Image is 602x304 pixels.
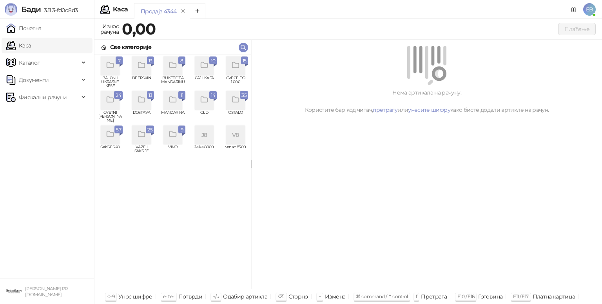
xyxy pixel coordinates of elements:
span: 11 [180,91,184,100]
span: BUKETE ZA MANDARINU [160,76,185,88]
div: Одабир артикла [223,291,267,302]
div: V8 [226,126,245,144]
span: ↑/↓ [213,293,219,299]
span: MANDARINA [160,111,185,122]
span: 7 [117,56,121,65]
strong: 0,00 [122,19,156,38]
a: Каса [6,38,31,53]
span: EB [583,3,596,16]
span: 15 [243,56,247,65]
span: 24 [116,91,121,100]
a: претрагу [373,106,397,113]
span: 8 [180,56,184,65]
button: Плаћање [558,23,596,35]
span: f [416,293,417,299]
span: Бади [21,5,41,14]
button: Add tab [190,3,205,19]
a: Почетна [6,20,42,36]
div: Измена [325,291,345,302]
span: CVECE DO 1.000 [223,76,248,88]
div: Каса [113,6,128,13]
span: BEERSKIN [129,76,154,88]
span: 9 [180,126,184,134]
span: ⌫ [278,293,284,299]
div: Готовина [478,291,502,302]
span: Документи [19,72,49,88]
span: SAKSIJSKO [98,145,123,157]
span: 57 [116,126,121,134]
span: CAJ I KAFA [192,76,217,88]
div: grid [94,55,251,289]
img: 64x64-companyLogo-0e2e8aaa-0bd2-431b-8613-6e3c65811325.png [6,284,22,299]
div: J8 [195,126,214,144]
span: F11 / F17 [513,293,528,299]
span: DOSTAVA [129,111,154,122]
span: 35 [241,91,247,100]
span: venac 8500 [223,145,248,157]
span: OSTALO [223,111,248,122]
span: 0-9 [107,293,114,299]
button: remove [178,8,188,15]
span: 13 [149,91,152,100]
span: 14 [211,91,215,100]
div: Износ рачуна [99,21,120,37]
div: Нема артикала на рачуну. Користите бар код читач, или како бисте додали артикле на рачун. [261,88,593,114]
div: Све категорије [110,43,151,51]
span: 13 [149,56,152,65]
span: CVETNI [PERSON_NAME] [98,111,123,122]
span: Каталог [19,55,40,71]
span: 10 [211,56,215,65]
img: Logo [5,3,17,16]
span: BALONI I UKRASNE KESE [98,76,123,88]
span: VINO [160,145,185,157]
span: enter [163,293,174,299]
div: Сторно [288,291,308,302]
span: Фискални рачуни [19,89,67,105]
span: 3.11.3-fd0d8d3 [41,7,78,14]
div: Претрага [421,291,447,302]
div: Потврди [178,291,203,302]
div: Продаја 4344 [141,7,176,16]
span: OLD [192,111,217,122]
div: Унос шифре [118,291,152,302]
a: унесите шифру [408,106,450,113]
span: 25 [147,126,152,134]
span: Jelka 8000 [192,145,217,157]
small: [PERSON_NAME] PR [DOMAIN_NAME] [25,286,68,297]
a: Документација [568,3,580,16]
span: + [319,293,321,299]
span: ⌘ command / ⌃ control [356,293,408,299]
div: Платна картица [533,291,575,302]
span: F10 / F16 [457,293,474,299]
span: VAZE I SAKSIJE [129,145,154,157]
